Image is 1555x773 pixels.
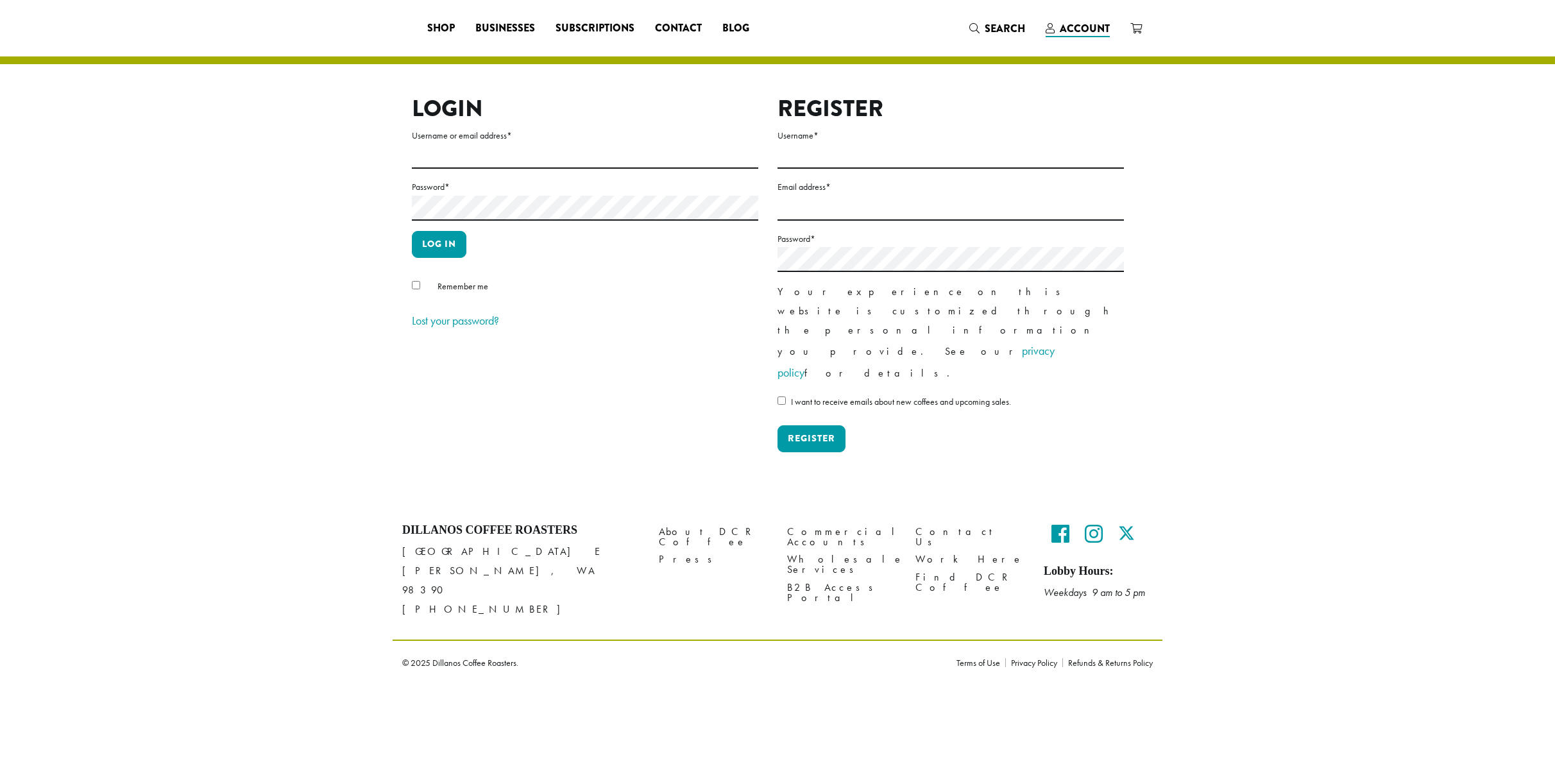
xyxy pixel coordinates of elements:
h4: Dillanos Coffee Roasters [402,523,640,538]
a: Subscriptions [545,18,645,38]
span: Search [985,21,1025,36]
button: Log in [412,231,466,258]
a: Commercial Accounts [787,523,896,551]
a: Lost your password? [412,313,499,328]
p: [GEOGRAPHIC_DATA] E [PERSON_NAME], WA 98390 [PHONE_NUMBER] [402,542,640,619]
em: Weekdays 9 am to 5 pm [1044,586,1145,599]
span: I want to receive emails about new coffees and upcoming sales. [791,396,1011,407]
a: privacy policy [777,343,1055,380]
label: Password [777,231,1124,247]
a: Find DCR Coffee [915,568,1024,596]
p: © 2025 Dillanos Coffee Roasters. [402,658,937,667]
span: Remember me [438,280,488,292]
label: Username or email address [412,128,758,144]
label: Email address [777,179,1124,195]
a: Press [659,551,768,568]
a: Blog [712,18,760,38]
a: Terms of Use [956,658,1005,667]
button: Register [777,425,845,452]
h5: Lobby Hours: [1044,565,1153,579]
a: Contact [645,18,712,38]
span: Blog [722,21,749,37]
span: Businesses [475,21,535,37]
span: Subscriptions [556,21,634,37]
a: Account [1035,18,1120,39]
a: Wholesale Services [787,551,896,579]
a: Contact Us [915,523,1024,551]
span: Contact [655,21,702,37]
label: Username [777,128,1124,144]
a: B2B Access Portal [787,579,896,606]
span: Shop [427,21,455,37]
a: Businesses [465,18,545,38]
p: Your experience on this website is customized through the personal information you provide. See o... [777,282,1124,384]
input: I want to receive emails about new coffees and upcoming sales. [777,396,786,405]
a: Work Here [915,551,1024,568]
a: About DCR Coffee [659,523,768,551]
a: Refunds & Returns Policy [1062,658,1153,667]
a: Search [959,18,1035,39]
h2: Login [412,95,758,123]
a: Shop [417,18,465,38]
a: Privacy Policy [1005,658,1062,667]
span: Account [1060,21,1110,36]
label: Password [412,179,758,195]
h2: Register [777,95,1124,123]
